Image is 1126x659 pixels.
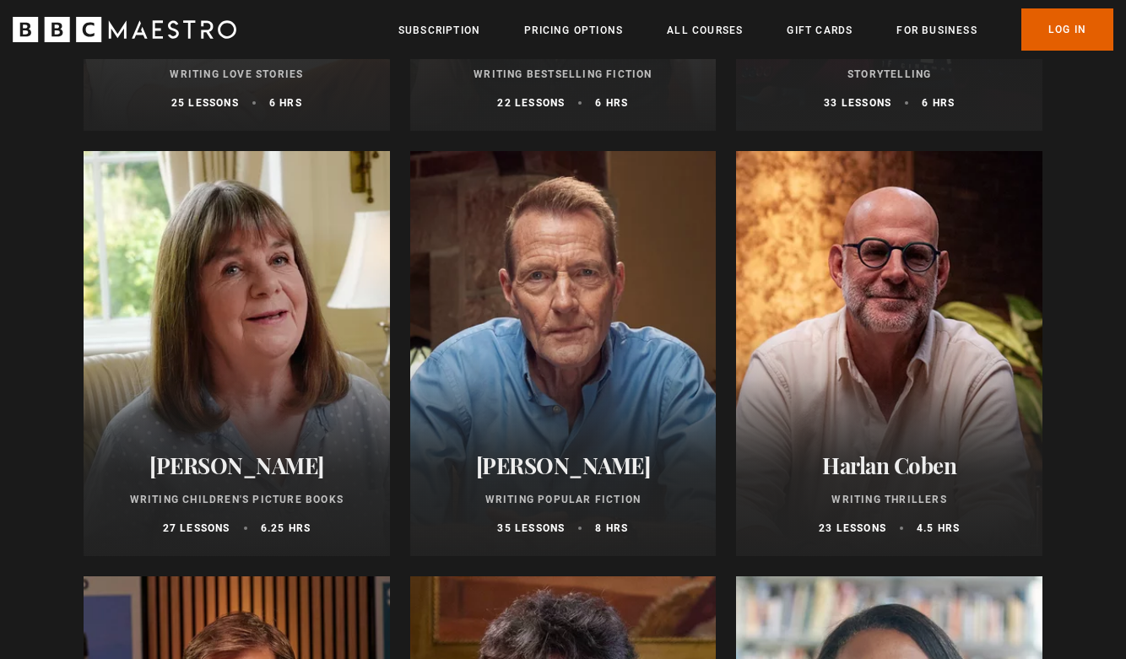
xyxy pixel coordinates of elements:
p: Writing Children's Picture Books [104,492,370,507]
a: [PERSON_NAME] Writing Popular Fiction 35 lessons 8 hrs [410,151,717,556]
p: 4.5 hrs [917,521,960,536]
p: 33 lessons [824,95,891,111]
p: 6 hrs [595,95,628,111]
a: All Courses [667,22,743,39]
p: 25 lessons [171,95,239,111]
p: Writing Thrillers [756,492,1022,507]
a: Harlan Coben Writing Thrillers 23 lessons 4.5 hrs [736,151,1042,556]
p: 35 lessons [497,521,565,536]
h2: [PERSON_NAME] [104,452,370,478]
p: Storytelling [756,67,1022,82]
a: Log In [1021,8,1113,51]
p: Writing Popular Fiction [430,492,696,507]
nav: Primary [398,8,1113,51]
a: Gift Cards [787,22,853,39]
a: [PERSON_NAME] Writing Children's Picture Books 27 lessons 6.25 hrs [84,151,390,556]
p: 6 hrs [269,95,302,111]
p: 6.25 hrs [261,521,311,536]
h2: [PERSON_NAME] [430,452,696,478]
a: For business [896,22,977,39]
svg: BBC Maestro [13,17,236,42]
a: Pricing Options [524,22,623,39]
h2: Harlan Coben [756,452,1022,478]
p: 22 lessons [497,95,565,111]
p: Writing Bestselling Fiction [430,67,696,82]
p: 8 hrs [595,521,628,536]
p: 23 lessons [819,521,886,536]
a: Subscription [398,22,480,39]
p: Writing Love Stories [104,67,370,82]
p: 6 hrs [922,95,955,111]
p: 27 lessons [163,521,230,536]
